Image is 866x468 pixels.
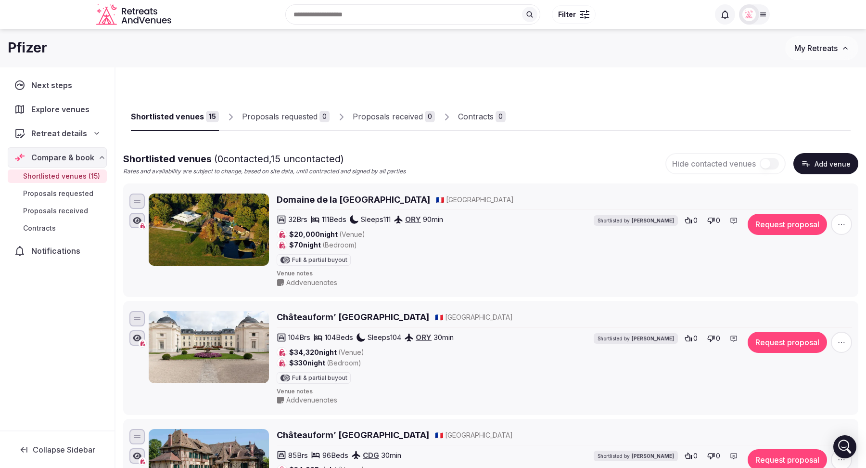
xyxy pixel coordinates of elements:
span: My Retreats [794,43,838,53]
h1: Pfizer [8,39,47,57]
span: Compare & book [31,152,94,163]
span: [PERSON_NAME] [632,335,674,342]
button: Filter [552,5,596,24]
span: Retreat details [31,128,87,139]
div: 0 [496,111,506,122]
div: Proposals received [353,111,423,122]
button: 0 [704,449,723,463]
img: Matt Grant Oakes [742,8,756,21]
span: $34,320 night [289,348,364,357]
div: Open Intercom Messenger [833,435,856,458]
span: Notifications [31,245,84,257]
span: [PERSON_NAME] [632,453,674,459]
span: (Venue) [339,230,365,238]
a: Contracts [8,221,107,235]
button: 🇫🇷 [436,195,444,205]
span: Add venue notes [286,278,337,287]
span: Sleeps 111 [361,214,391,224]
div: 0 [319,111,330,122]
span: Explore venues [31,104,93,115]
img: Domaine de la Butte Ronde [149,194,269,266]
a: Contracts0 [458,103,506,131]
a: Proposals requested [8,187,107,200]
button: 🇫🇷 [435,312,443,322]
span: 0 [716,216,720,225]
span: $330 night [289,358,361,368]
span: 0 [693,334,698,343]
a: Proposals received [8,204,107,218]
a: Next steps [8,75,107,95]
div: 15 [206,111,219,122]
span: Shortlisted venues (15) [23,171,100,181]
span: Contracts [23,223,56,233]
p: Rates and availability are subject to change, based on site data, until contracted and signed by ... [123,168,406,176]
button: 0 [682,214,700,227]
span: Shortlisted venues [123,153,344,165]
span: Full & partial buyout [292,375,347,381]
div: Contracts [458,111,494,122]
span: [GEOGRAPHIC_DATA] [445,312,513,322]
span: 104 Brs [288,332,310,342]
span: Full & partial buyout [292,257,347,263]
div: Shortlisted venues [131,111,204,122]
a: Notifications [8,241,107,261]
span: 30 min [433,332,454,342]
a: Châteauform’ [GEOGRAPHIC_DATA] [277,311,429,323]
span: [GEOGRAPHIC_DATA] [445,430,513,440]
a: Proposals received0 [353,103,435,131]
div: 0 [425,111,435,122]
span: (Venue) [338,348,364,356]
div: Proposals requested [242,111,318,122]
svg: Retreats and Venues company logo [96,4,173,26]
span: (Bedroom) [327,359,361,367]
span: ( 0 contacted, 15 uncontacted) [214,153,344,165]
span: 0 [693,451,698,461]
a: ORY [405,215,421,224]
button: Request proposal [748,214,827,235]
span: $70 night [289,240,357,250]
span: 30 min [381,450,401,460]
a: CDG [363,451,379,460]
span: Collapse Sidebar [33,445,95,455]
a: Visit the homepage [96,4,173,26]
span: Proposals received [23,206,88,216]
span: Sleeps 104 [368,332,401,342]
span: [PERSON_NAME] [632,217,674,224]
div: Shortlisted by [594,215,678,226]
a: Châteauform’ [GEOGRAPHIC_DATA] [277,429,429,441]
button: 🇫🇷 [435,430,443,440]
a: Shortlisted venues15 [131,103,219,131]
span: 104 Beds [325,332,353,342]
button: Add venue [793,153,858,174]
a: Explore venues [8,99,107,119]
span: Filter [558,10,576,19]
div: Shortlisted by [594,333,678,344]
span: 🇫🇷 [435,431,443,439]
span: [GEOGRAPHIC_DATA] [446,195,514,205]
button: 0 [704,332,723,345]
button: 0 [682,332,700,345]
img: Châteauform’ Domaine de Behoust [149,311,269,383]
div: Shortlisted by [594,451,678,461]
span: Venue notes [277,388,852,396]
span: Hide contacted venues [672,159,756,169]
span: 111 Beds [322,214,346,224]
button: 0 [704,214,723,227]
span: $20,000 night [289,230,365,239]
span: (Bedroom) [322,241,357,249]
button: Collapse Sidebar [8,439,107,460]
span: 32 Brs [288,214,307,224]
span: 🇫🇷 [436,195,444,204]
span: 🇫🇷 [435,313,443,321]
span: 90 min [423,214,443,224]
h2: Domaine de la [GEOGRAPHIC_DATA] [277,194,430,206]
span: Next steps [31,79,76,91]
span: 96 Beds [322,450,348,460]
span: 0 [716,451,720,461]
a: Shortlisted venues (15) [8,169,107,183]
button: Request proposal [748,332,827,353]
a: ORY [416,333,432,342]
span: 0 [693,216,698,225]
